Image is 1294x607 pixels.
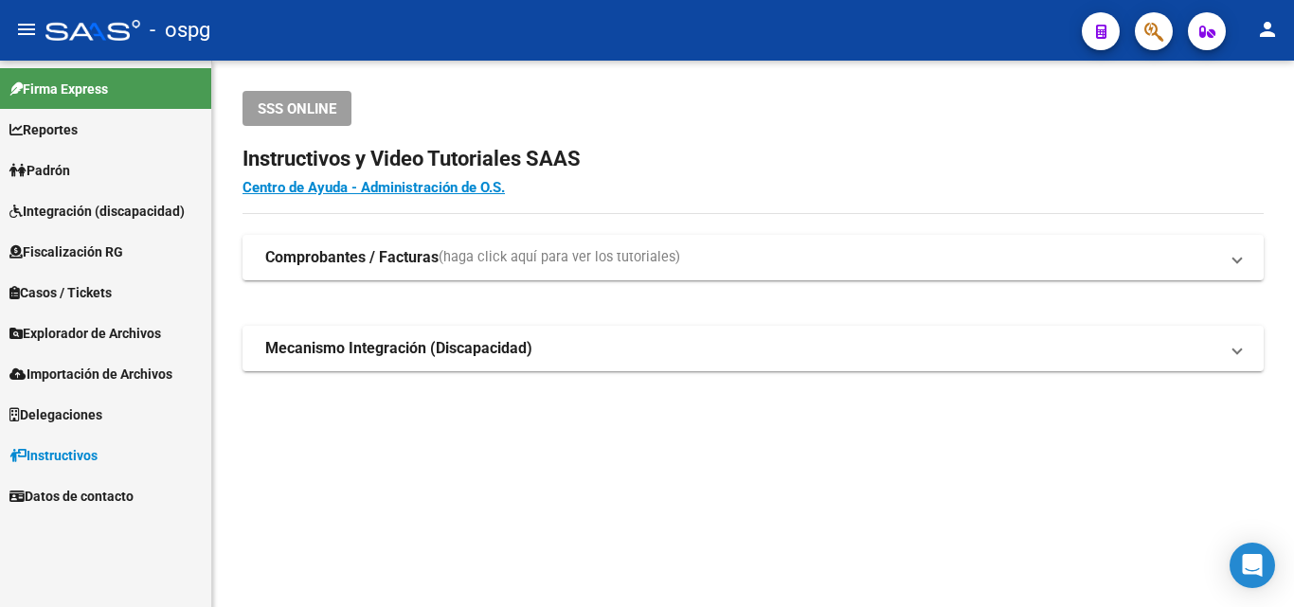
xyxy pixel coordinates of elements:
[243,179,505,196] a: Centro de Ayuda - Administración de O.S.
[243,235,1264,280] mat-expansion-panel-header: Comprobantes / Facturas(haga click aquí para ver los tutoriales)
[265,247,439,268] strong: Comprobantes / Facturas
[243,141,1264,177] h2: Instructivos y Video Tutoriales SAAS
[265,338,532,359] strong: Mecanismo Integración (Discapacidad)
[258,100,336,117] span: SSS ONLINE
[9,119,78,140] span: Reportes
[9,404,102,425] span: Delegaciones
[1256,18,1279,41] mat-icon: person
[9,364,172,384] span: Importación de Archivos
[243,326,1264,371] mat-expansion-panel-header: Mecanismo Integración (Discapacidad)
[9,160,70,181] span: Padrón
[9,241,123,262] span: Fiscalización RG
[9,486,134,507] span: Datos de contacto
[150,9,210,51] span: - ospg
[15,18,38,41] mat-icon: menu
[439,247,680,268] span: (haga click aquí para ver los tutoriales)
[9,79,108,99] span: Firma Express
[9,282,112,303] span: Casos / Tickets
[9,445,98,466] span: Instructivos
[9,323,161,344] span: Explorador de Archivos
[243,91,351,126] button: SSS ONLINE
[9,201,185,222] span: Integración (discapacidad)
[1230,543,1275,588] div: Open Intercom Messenger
